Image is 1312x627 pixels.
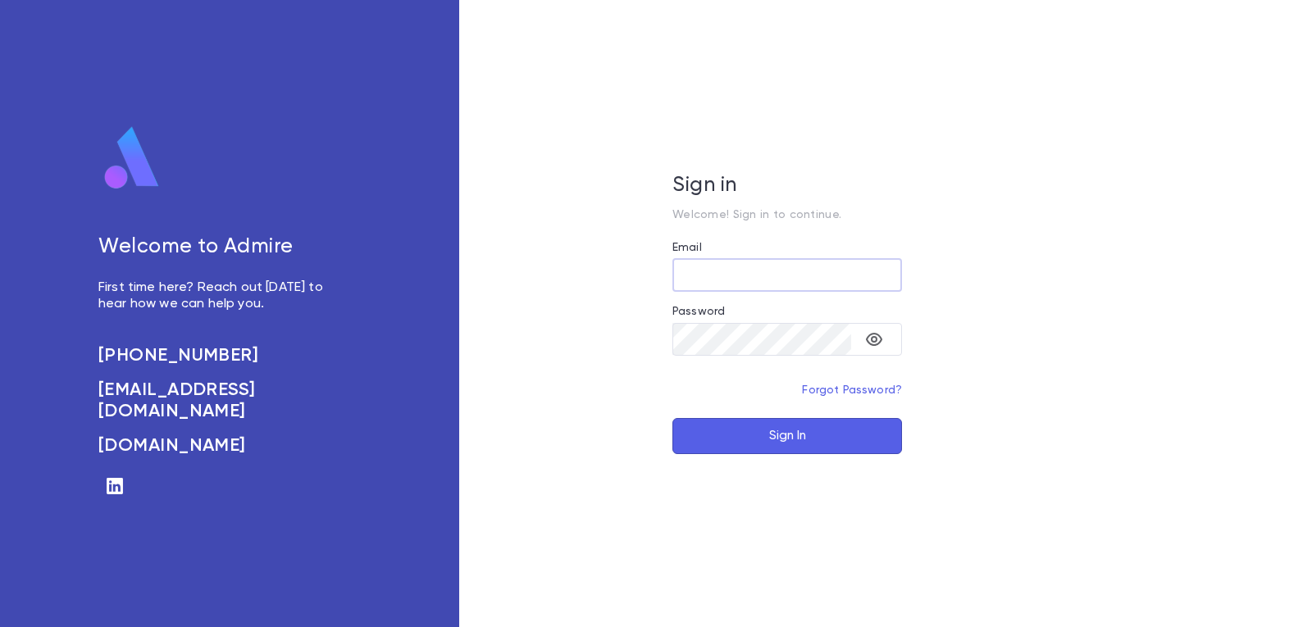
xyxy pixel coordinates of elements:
[98,435,341,457] a: [DOMAIN_NAME]
[802,384,902,396] a: Forgot Password?
[672,418,902,454] button: Sign In
[98,125,166,191] img: logo
[98,279,341,312] p: First time here? Reach out [DATE] to hear how we can help you.
[98,235,341,260] h5: Welcome to Admire
[672,208,902,221] p: Welcome! Sign in to continue.
[98,345,341,366] a: [PHONE_NUMBER]
[672,305,725,318] label: Password
[672,241,702,254] label: Email
[858,323,891,356] button: toggle password visibility
[672,174,902,198] h5: Sign in
[98,379,341,422] a: [EMAIL_ADDRESS][DOMAIN_NAME]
